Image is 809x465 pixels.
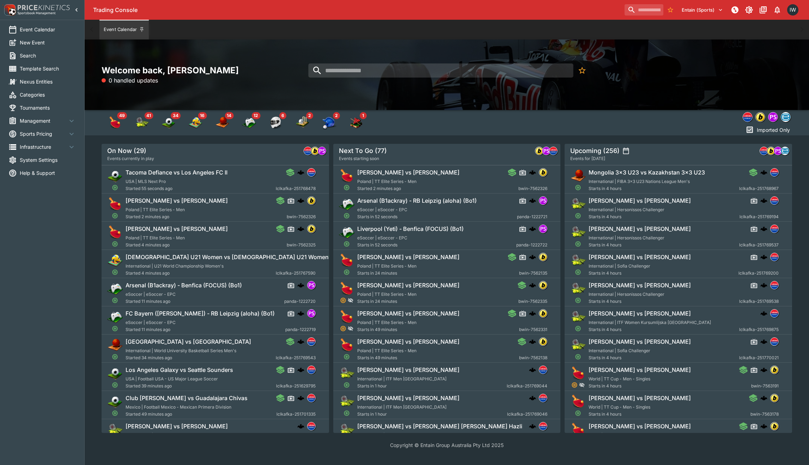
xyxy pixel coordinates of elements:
img: pandascore.png [542,147,550,155]
img: logo-cerberus.svg [760,394,767,402]
svg: Open [343,184,350,191]
svg: Open [343,213,350,219]
span: lclkafka-251769200 [738,270,779,277]
div: Event type filters [102,110,370,135]
span: lclkafka-251768967 [739,185,779,192]
span: Sports Pricing [20,130,67,137]
img: tennis.png [570,281,586,296]
img: tennis.png [107,422,123,438]
img: bwin.png [539,338,547,345]
img: motor_racing [269,116,283,130]
span: lclkafka-251770021 [739,354,779,361]
span: Management [20,117,67,124]
h6: [PERSON_NAME] vs [PERSON_NAME] [589,310,691,317]
img: bwin.png [539,169,547,176]
h6: Liverpool (Yeti) - Benfica (FOCUS) (Bo1) [357,225,464,233]
img: logo-cerberus.svg [529,338,536,345]
img: bwin.png [767,147,775,155]
img: cricket [296,116,310,130]
img: basketball.png [570,168,586,184]
h6: Mongolia 3x3 U23 vs Kazakhstan 3x3 U23 [589,169,705,176]
img: bwin.png [311,147,319,155]
h6: [PERSON_NAME] vs [PERSON_NAME] [589,394,691,402]
img: pandascore.png [539,225,547,233]
div: bwin [539,168,547,177]
span: Starts in 52 seconds [357,213,517,220]
h6: Tacoma Defiance vs Los Angeles FC II [126,169,227,176]
img: lclkafka.png [308,366,315,374]
span: panda-1222719 [285,326,316,333]
div: pandascore [539,225,547,233]
span: 2 [306,112,313,119]
div: Volleyball [188,116,202,130]
button: NOT Connected to PK [729,4,741,16]
div: cerberus [529,169,536,176]
div: bwin [307,196,316,205]
img: table_tennis.png [339,281,354,296]
h6: [PERSON_NAME] vs [PERSON_NAME] [357,394,460,402]
img: lclkafka.png [771,338,778,345]
span: lclkafka-251768478 [276,185,316,192]
img: logo-cerberus.svg [529,394,536,402]
img: lclkafka.png [304,147,312,155]
h5: On Now (29) [107,147,146,155]
img: logo-cerberus.svg [529,366,536,373]
span: Poland | TT Elite Series - Men [126,235,185,240]
button: No Bookmarks [665,4,676,16]
span: Poland | TT Elite Series - Men [357,263,416,269]
img: logo-cerberus.svg [529,253,536,261]
svg: Open [575,184,582,191]
img: logo-cerberus.svg [760,225,767,232]
img: table_tennis.png [339,309,354,325]
img: logo-cerberus.svg [760,282,767,289]
div: bwin [755,112,765,122]
img: logo-cerberus.svg [297,394,304,402]
img: table_tennis.png [570,422,586,438]
img: logo-cerberus.svg [529,310,536,317]
span: lclkafka-251769875 [739,326,779,333]
span: Search [20,52,76,59]
img: logo-cerberus.svg [297,338,304,345]
span: Started 2 minutes ago [126,213,287,220]
svg: Open [343,241,350,247]
div: lclkafka [743,112,753,122]
span: New Event [20,39,76,46]
svg: Open [112,184,118,191]
svg: Open [112,241,118,247]
div: cerberus [760,197,767,204]
div: lclkafka [770,253,779,261]
img: tennis.png [570,337,586,353]
img: bwin.png [539,310,547,317]
svg: Open [112,269,118,275]
img: lclkafka.png [771,197,778,204]
input: search [625,4,663,16]
div: bwin [767,147,775,155]
div: lclkafka [770,225,779,233]
img: logo-cerberus.svg [529,197,536,204]
span: lclkafka-251769046 [507,411,547,418]
h5: Upcoming (256) [570,147,620,155]
img: esports.png [107,309,123,325]
span: lclkafka-251629795 [276,383,316,390]
img: logo-cerberus.svg [529,225,536,232]
div: Esports [242,116,256,130]
img: betradar.png [781,147,789,155]
img: bwin.png [771,394,778,402]
img: lclkafka.png [549,147,557,155]
span: bwin-7562326 [287,213,316,220]
div: Ian Wright [787,4,798,16]
img: bwin.png [535,147,543,155]
img: logo-cerberus.svg [297,282,304,289]
span: 12 [251,112,260,119]
img: lclkafka.png [539,366,547,374]
div: Soccer [162,116,176,130]
h6: [PERSON_NAME] vs [PERSON_NAME] [357,366,460,374]
img: tennis.png [339,422,354,438]
div: lclkafka [304,147,312,155]
p: Imported Only [757,126,790,134]
img: logo-cerberus.svg [760,423,767,430]
span: Event Calendar [20,26,76,33]
span: panda-1222721 [517,213,547,220]
img: logo-cerberus.svg [760,169,767,176]
div: Tennis [135,116,149,130]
